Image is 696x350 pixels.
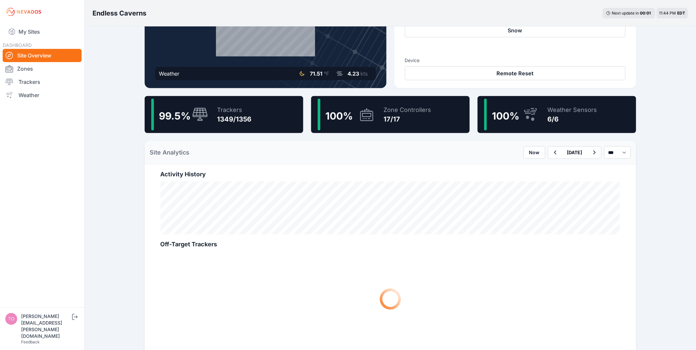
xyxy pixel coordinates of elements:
span: 100 % [326,110,353,122]
span: 71.51 [310,70,323,77]
div: 17/17 [384,115,431,124]
div: 6/6 [548,115,597,124]
button: Snow [405,23,626,37]
span: DASHBOARD [3,42,32,48]
h3: Device [405,57,626,64]
nav: Breadcrumb [92,5,146,22]
a: Feedback [21,339,40,344]
a: Zones [3,62,82,75]
h3: Endless Caverns [92,9,146,18]
a: Weather [3,88,82,102]
button: [DATE] [562,147,588,158]
a: 100%Weather Sensors6/6 [478,96,636,133]
button: Remote Reset [405,66,626,80]
h2: Off-Target Trackers [161,240,620,249]
a: Trackers [3,75,82,88]
img: Nevados [5,7,42,17]
span: 4.23 [348,70,359,77]
span: kts [361,70,368,77]
div: Weather Sensors [548,105,597,115]
img: tomasz.barcz@energix-group.com [5,313,17,325]
h2: Site Analytics [150,148,190,157]
button: Now [524,146,545,159]
div: Trackers [217,105,252,115]
span: 11:44 PM [659,11,676,16]
div: 00 : 01 [640,11,652,16]
a: 100%Zone Controllers17/17 [311,96,470,133]
span: °F [324,70,329,77]
div: 1349/1356 [217,115,252,124]
a: My Sites [3,24,82,40]
a: Site Overview [3,49,82,62]
span: 99.5 % [159,110,191,122]
h2: Activity History [161,170,620,179]
span: EDT [678,11,685,16]
a: 99.5%Trackers1349/1356 [145,96,303,133]
div: Weather [159,70,180,78]
div: Zone Controllers [384,105,431,115]
span: Next update in [612,11,639,16]
span: 100 % [492,110,520,122]
div: [PERSON_NAME][EMAIL_ADDRESS][PERSON_NAME][DOMAIN_NAME] [21,313,71,339]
